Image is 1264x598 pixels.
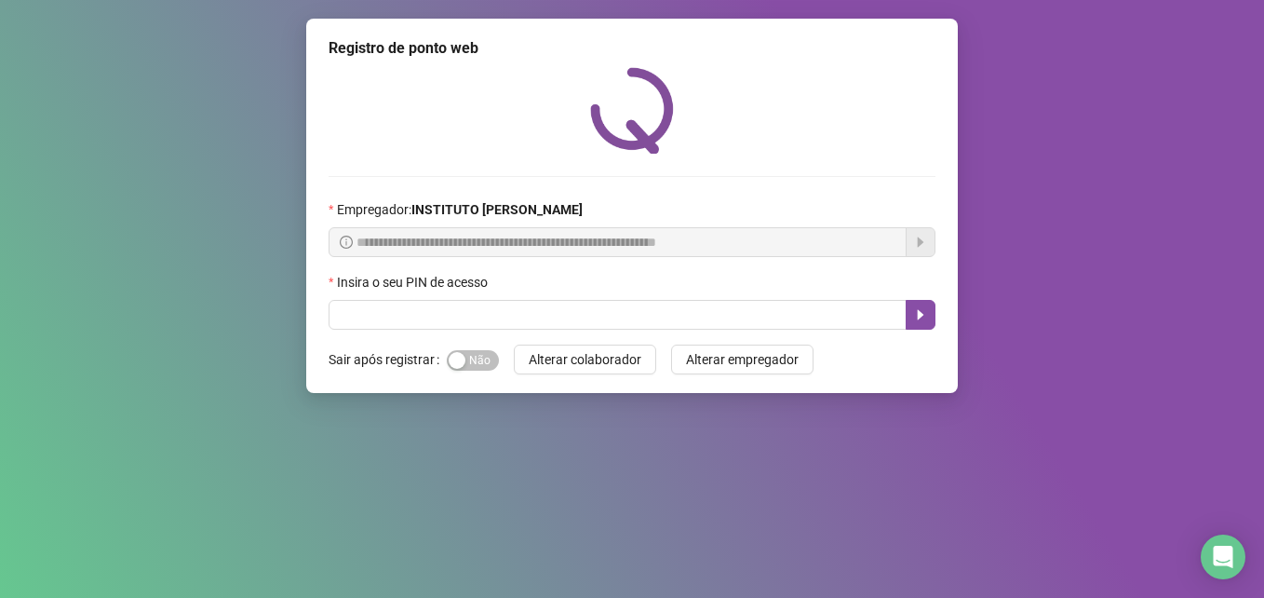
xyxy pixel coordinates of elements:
[913,307,928,322] span: caret-right
[329,37,935,60] div: Registro de ponto web
[529,349,641,370] span: Alterar colaborador
[514,345,656,374] button: Alterar colaborador
[340,236,353,249] span: info-circle
[329,345,447,374] label: Sair após registrar
[686,349,799,370] span: Alterar empregador
[671,345,814,374] button: Alterar empregador
[1201,535,1245,579] div: Open Intercom Messenger
[411,202,583,217] strong: INSTITUTO [PERSON_NAME]
[337,199,583,220] span: Empregador :
[329,272,500,292] label: Insira o seu PIN de acesso
[590,67,674,154] img: QRPoint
